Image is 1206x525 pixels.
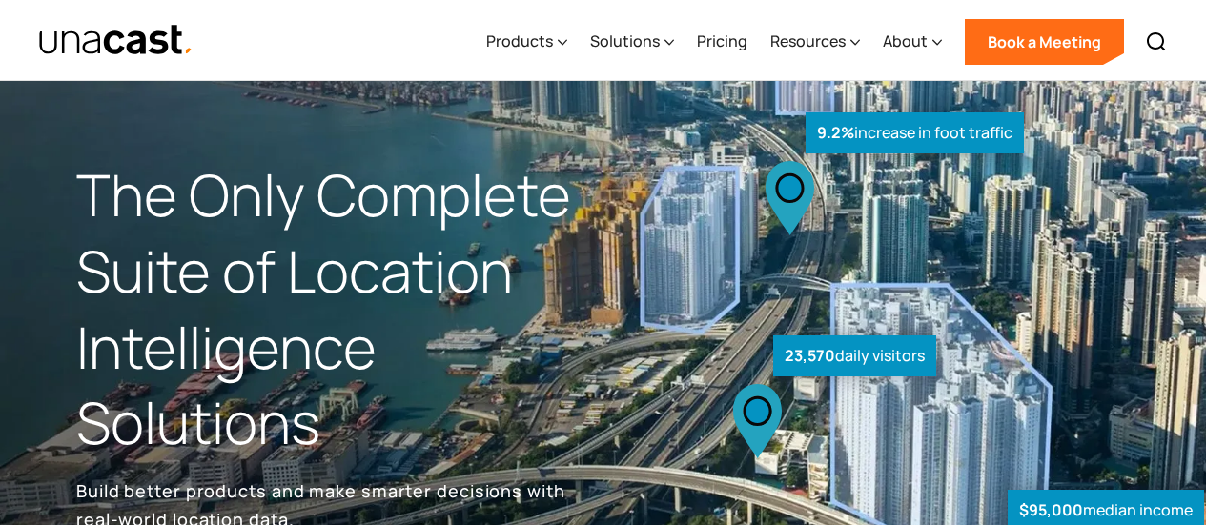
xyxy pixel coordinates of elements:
strong: 9.2% [817,122,854,143]
img: Unacast text logo [38,24,194,57]
div: Resources [770,3,860,81]
div: About [883,3,942,81]
div: About [883,30,928,52]
div: Resources [770,30,846,52]
div: Products [486,3,567,81]
div: Products [486,30,553,52]
img: Search icon [1145,30,1168,53]
div: increase in foot traffic [806,112,1024,153]
strong: 23,570 [785,345,835,366]
h1: The Only Complete Suite of Location Intelligence Solutions [76,157,603,461]
div: Solutions [590,30,660,52]
a: Pricing [697,3,747,81]
strong: $95,000 [1019,499,1083,520]
div: Solutions [590,3,674,81]
a: home [38,24,194,57]
div: daily visitors [773,335,936,376]
a: Book a Meeting [965,19,1124,65]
